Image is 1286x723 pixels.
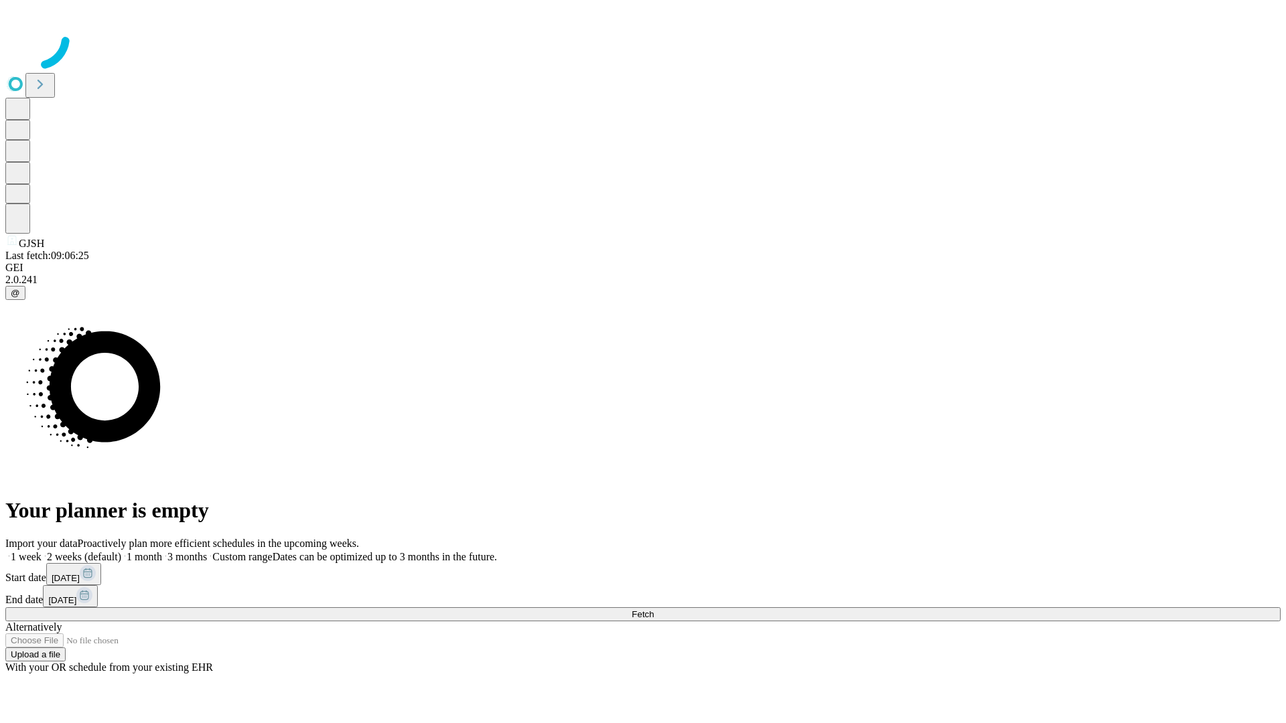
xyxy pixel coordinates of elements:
[5,498,1281,523] h1: Your planner is empty
[273,551,497,562] span: Dates can be optimized up to 3 months in the future.
[5,274,1281,286] div: 2.0.241
[48,595,76,605] span: [DATE]
[5,250,89,261] span: Last fetch: 09:06:25
[5,647,66,661] button: Upload a file
[11,288,20,298] span: @
[46,563,101,585] button: [DATE]
[632,609,654,619] span: Fetch
[11,551,42,562] span: 1 week
[5,621,62,633] span: Alternatively
[5,262,1281,274] div: GEI
[52,573,80,583] span: [DATE]
[167,551,207,562] span: 3 months
[5,585,1281,607] div: End date
[5,563,1281,585] div: Start date
[5,661,213,673] span: With your OR schedule from your existing EHR
[19,238,44,249] span: GJSH
[127,551,162,562] span: 1 month
[5,286,25,300] button: @
[5,538,78,549] span: Import your data
[43,585,98,607] button: [DATE]
[47,551,121,562] span: 2 weeks (default)
[78,538,359,549] span: Proactively plan more efficient schedules in the upcoming weeks.
[212,551,272,562] span: Custom range
[5,607,1281,621] button: Fetch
